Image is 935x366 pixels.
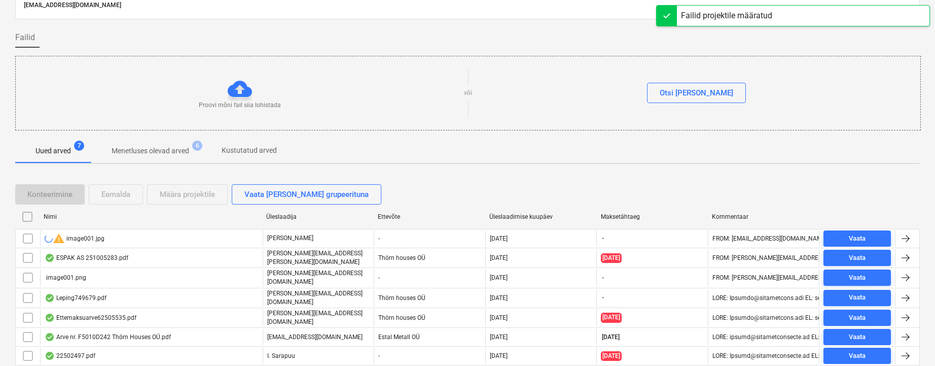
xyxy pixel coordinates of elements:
span: 7 [74,141,84,151]
div: Vaata [849,350,866,362]
p: [PERSON_NAME] [267,234,313,243]
div: [DATE] [490,235,508,242]
p: Uued arved [35,146,71,156]
div: Thörn houses OÜ [374,309,485,326]
div: Maksetähtaeg [601,213,704,220]
span: [DATE] [601,253,622,263]
span: 6 [192,141,202,151]
div: image001.jpg [45,232,104,245]
div: Leping749679.pdf [45,294,106,302]
button: Vaata [823,329,891,345]
div: Vaata [849,292,866,304]
button: Vaata [823,230,891,247]
div: - [374,230,485,247]
div: Proovi mõni fail siia lohistadavõiOtsi [PERSON_NAME] [15,56,921,130]
div: Ettevõte [378,213,481,220]
div: Vaata [849,272,866,284]
div: Estal Metall OÜ [374,329,485,345]
div: [DATE] [490,314,508,321]
button: Vaata [823,310,891,326]
div: Andmete lugemine failist pooleli [45,235,53,243]
span: Failid [15,31,35,44]
p: või [464,89,472,97]
div: image001.png [45,274,86,281]
div: ESPAK AS 251005283.pdf [45,254,128,262]
span: [DATE] [601,351,622,361]
div: Vaata [849,252,866,264]
div: Thörn houses OÜ [374,289,485,307]
div: Vaata [849,312,866,324]
span: [DATE] [601,313,622,322]
div: [DATE] [490,294,508,302]
div: [DATE] [490,334,508,341]
div: Andmed failist loetud [45,333,55,341]
p: [EMAIL_ADDRESS][DOMAIN_NAME] [267,333,363,342]
p: [PERSON_NAME][EMAIL_ADDRESS][DOMAIN_NAME] [267,289,370,307]
div: [DATE] [490,254,508,261]
p: Menetluses olevad arved [112,146,189,156]
div: Vaata [PERSON_NAME] grupeerituna [244,188,369,201]
div: Vaata [849,233,866,245]
div: 22502497.pdf [45,352,95,360]
button: Vaata [823,290,891,306]
button: Vaata [823,348,891,364]
p: [PERSON_NAME][EMAIL_ADDRESS][PERSON_NAME][DOMAIN_NAME] [267,249,370,267]
div: Ettemaksuarve62505535.pdf [45,314,136,322]
div: Vaata [849,331,866,343]
div: [DATE] [490,274,508,281]
span: - [601,293,605,302]
div: Andmed failist loetud [45,314,55,322]
p: I. Sarapuu [267,352,295,360]
button: Vaata [PERSON_NAME] grupeerituna [232,184,381,205]
div: - [374,348,485,364]
div: Otsi [PERSON_NAME] [660,86,733,99]
button: Otsi [PERSON_NAME] [647,83,746,103]
div: Thörn houses OÜ [374,249,485,267]
div: Andmed failist loetud [45,294,55,302]
span: [DATE] [601,333,621,342]
div: Failid projektile määratud [681,10,772,22]
p: Kustutatud arved [222,145,277,156]
div: - [374,269,485,286]
div: Nimi [44,213,258,220]
span: - [601,274,605,282]
p: [PERSON_NAME][EMAIL_ADDRESS][DOMAIN_NAME] [267,309,370,326]
div: Üleslaadimise kuupäev [489,213,593,220]
span: - [601,234,605,243]
span: warning [53,232,65,245]
p: [PERSON_NAME][EMAIL_ADDRESS][DOMAIN_NAME] [267,269,370,286]
p: Proovi mõni fail siia lohistada [199,101,281,110]
div: Kommentaar [712,213,815,220]
div: Üleslaadija [266,213,370,220]
button: Vaata [823,250,891,266]
button: Vaata [823,270,891,286]
div: Andmed failist loetud [45,254,55,262]
div: Arve nr. F5010D242 Thörn Houses OÜ.pdf [45,333,171,341]
div: Andmed failist loetud [45,352,55,360]
div: [DATE] [490,352,508,359]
